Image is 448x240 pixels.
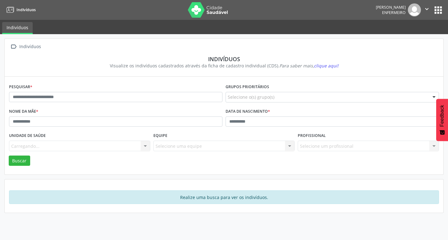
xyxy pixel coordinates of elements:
[279,63,338,69] i: Para saber mais,
[423,6,430,12] i: 
[4,5,36,15] a: Indivíduos
[9,190,439,204] div: Realize uma busca para ver os indivíduos.
[9,82,32,92] label: Pesquisar
[13,56,435,62] div: Indivíduos
[13,62,435,69] div: Visualize os indivíduos cadastrados através da ficha de cadastro individual (CDS).
[9,156,30,166] button: Buscar
[228,94,274,100] span: Selecione o(s) grupo(s)
[376,5,406,10] div: [PERSON_NAME]
[436,99,448,141] button: Feedback - Mostrar pesquisa
[9,42,18,51] i: 
[298,131,326,141] label: Profissional
[9,107,38,116] label: Nome da mãe
[382,10,406,15] span: Enfermeiro
[433,5,444,16] button: apps
[408,3,421,16] img: img
[18,42,42,51] div: Indivíduos
[153,131,167,141] label: Equipe
[16,7,36,12] span: Indivíduos
[226,82,269,92] label: Grupos prioritários
[226,107,270,116] label: Data de nascimento
[439,105,445,127] span: Feedback
[2,22,33,34] a: Indivíduos
[421,3,433,16] button: 
[9,42,42,51] a:  Indivíduos
[314,63,338,69] span: clique aqui!
[9,131,46,141] label: Unidade de saúde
